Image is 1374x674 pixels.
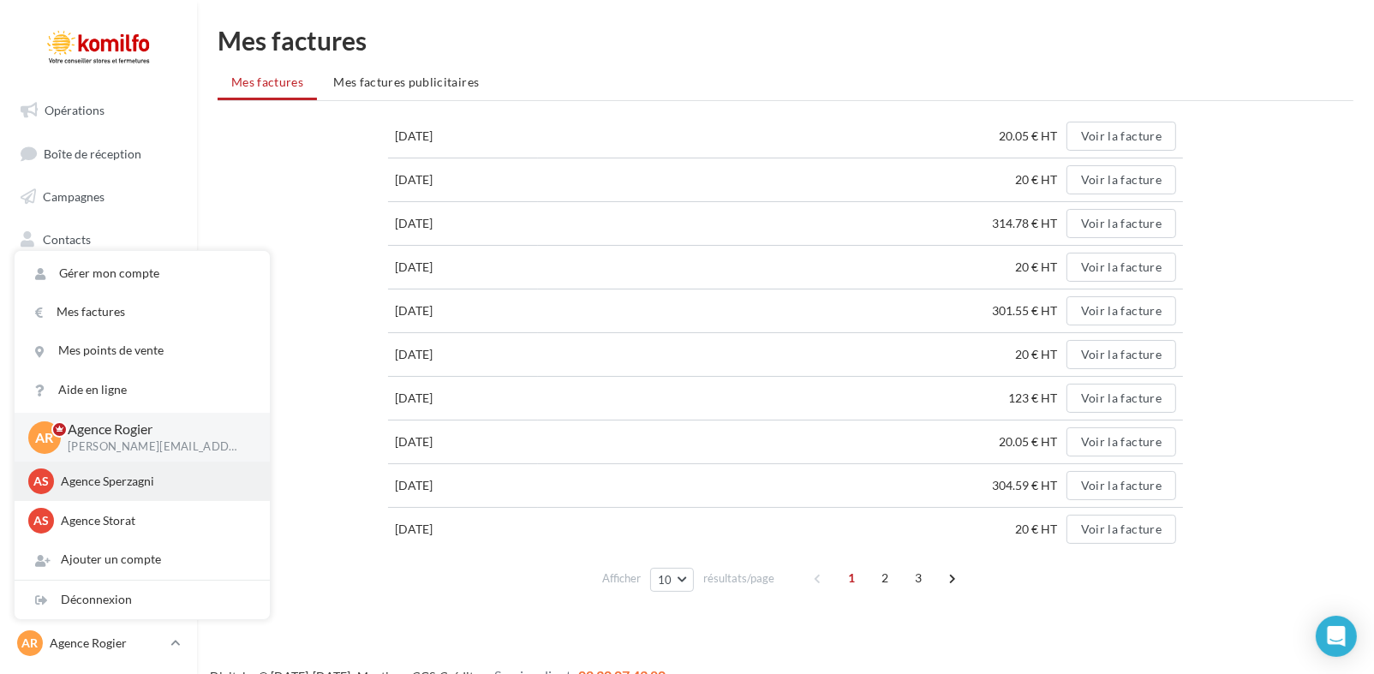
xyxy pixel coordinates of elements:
span: 1 [838,564,865,592]
button: Voir la facture [1066,209,1176,238]
td: [DATE] [388,158,538,202]
span: 123 € HT [1008,391,1064,405]
span: AS [33,512,49,529]
span: 2 [871,564,899,592]
span: 304.59 € HT [992,478,1064,492]
div: Ajouter un compte [15,540,270,579]
a: Aide en ligne [15,371,270,409]
button: Voir la facture [1066,471,1176,500]
span: AR [36,427,54,447]
button: 10 [650,568,694,592]
span: Mes factures publicitaires [333,75,479,89]
p: Agence Sperzagni [61,473,249,490]
span: 20 € HT [1015,347,1064,361]
td: [DATE] [388,289,538,333]
span: Contacts [43,232,91,247]
button: Voir la facture [1066,340,1176,369]
span: Campagnes [43,189,105,204]
a: Contacts [10,222,187,258]
td: [DATE] [388,377,538,421]
span: Opérations [45,103,105,117]
a: Mes factures [15,293,270,331]
h1: Mes factures [218,27,1353,53]
td: [DATE] [388,115,538,158]
button: Voir la facture [1066,253,1176,282]
p: Agence Rogier [68,420,242,439]
a: Opérations [10,92,187,128]
div: Déconnexion [15,581,270,619]
button: Voir la facture [1066,122,1176,151]
a: AR Agence Rogier [14,627,183,659]
td: [DATE] [388,464,538,508]
td: [DATE] [388,421,538,464]
button: Voir la facture [1066,296,1176,325]
span: 314.78 € HT [992,216,1064,230]
button: Voir la facture [1066,427,1176,456]
div: Open Intercom Messenger [1316,616,1357,657]
span: 3 [905,564,932,592]
td: [DATE] [388,333,538,377]
td: [DATE] [388,246,538,289]
td: [DATE] [388,508,538,552]
span: Boîte de réception [44,146,141,160]
span: 20 € HT [1015,522,1064,536]
a: Gérer mon compte [15,254,270,293]
span: 301.55 € HT [992,303,1064,318]
p: Agence Rogier [50,635,164,652]
span: 20.05 € HT [999,434,1064,449]
a: Mes points de vente [15,331,270,370]
span: 20 € HT [1015,259,1064,274]
a: Médiathèque [10,265,187,301]
span: 20.05 € HT [999,128,1064,143]
span: AS [33,473,49,490]
a: Campagnes [10,179,187,215]
button: Voir la facture [1066,165,1176,194]
p: [PERSON_NAME][EMAIL_ADDRESS][DOMAIN_NAME] [68,439,242,455]
button: Voir la facture [1066,515,1176,544]
span: 10 [658,573,672,587]
span: AR [22,635,39,652]
span: résultats/page [703,570,774,587]
button: Voir la facture [1066,384,1176,413]
span: Afficher [602,570,641,587]
a: Boîte de réception [10,135,187,172]
p: Agence Storat [61,512,249,529]
td: [DATE] [388,202,538,246]
span: 20 € HT [1015,172,1064,187]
